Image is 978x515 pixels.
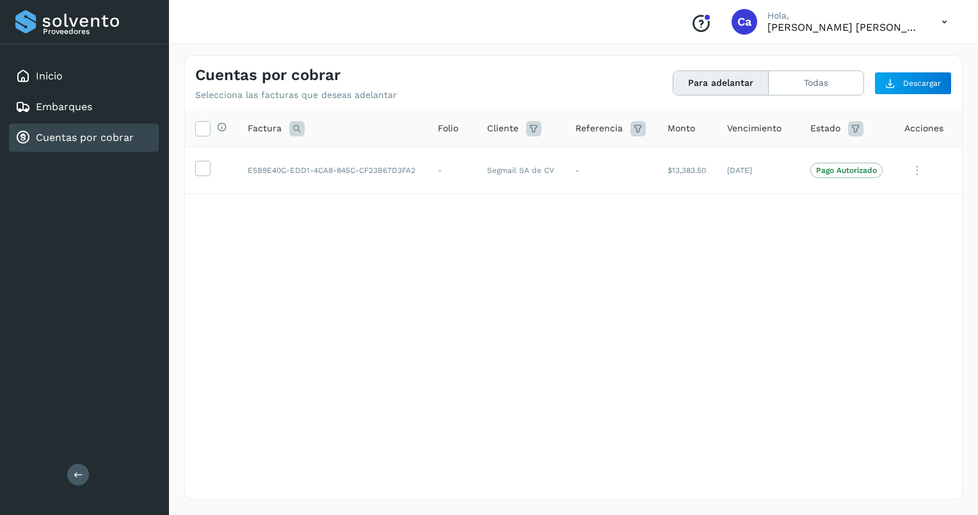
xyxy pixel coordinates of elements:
span: Descargar [903,78,941,89]
span: Estado [810,122,840,135]
td: - [565,147,657,194]
a: Embarques [36,101,92,113]
p: Cruz alejandro Alfonso Martinez [767,21,921,33]
div: Embarques [9,93,159,121]
a: Cuentas por cobrar [36,131,134,143]
div: Cuentas por cobrar [9,124,159,152]
td: Segmail SA de CV [477,147,565,194]
span: Acciones [904,122,943,135]
div: Inicio [9,62,159,90]
span: Cliente [487,122,518,135]
button: Descargar [874,72,952,95]
span: Referencia [575,122,623,135]
td: [DATE] [717,147,800,194]
a: Inicio [36,70,63,82]
span: Factura [248,122,282,135]
td: $13,383.50 [657,147,717,194]
p: Hola, [767,10,921,21]
span: Monto [668,122,695,135]
td: - [428,147,477,194]
p: Proveedores [43,27,154,36]
h4: Cuentas por cobrar [195,66,341,85]
button: Para adelantar [673,71,769,95]
span: Vencimiento [727,122,782,135]
p: Pago Autorizado [816,166,877,175]
td: E5B9E40C-EDD1-4CA8-845C-CF23B67D3FA2 [237,147,428,194]
span: Folio [438,122,458,135]
p: Selecciona las facturas que deseas adelantar [195,90,397,101]
button: Todas [769,71,863,95]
